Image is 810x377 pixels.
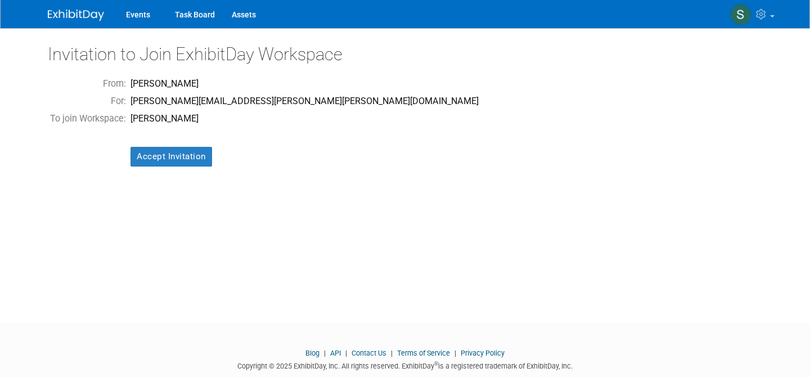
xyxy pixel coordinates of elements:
img: ExhibitDay [48,10,104,21]
td: [PERSON_NAME] [128,75,481,93]
td: For: [48,93,128,110]
input: Accept Invitation [130,147,212,167]
td: [PERSON_NAME] [128,110,481,128]
td: To join Workspace: [48,110,128,128]
span: | [452,349,459,357]
span: | [343,349,350,357]
h2: Invitation to Join ExhibitDay Workspace [48,45,762,64]
td: [PERSON_NAME][EMAIL_ADDRESS][PERSON_NAME][PERSON_NAME][DOMAIN_NAME] [128,93,481,110]
a: Privacy Policy [461,349,505,357]
a: API [330,349,341,357]
a: Terms of Service [397,349,450,357]
span: | [321,349,328,357]
img: Steph Backes [730,4,751,25]
a: Blog [305,349,319,357]
td: From: [48,75,128,93]
a: Contact Us [352,349,386,357]
span: | [388,349,395,357]
sup: ® [434,361,438,367]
